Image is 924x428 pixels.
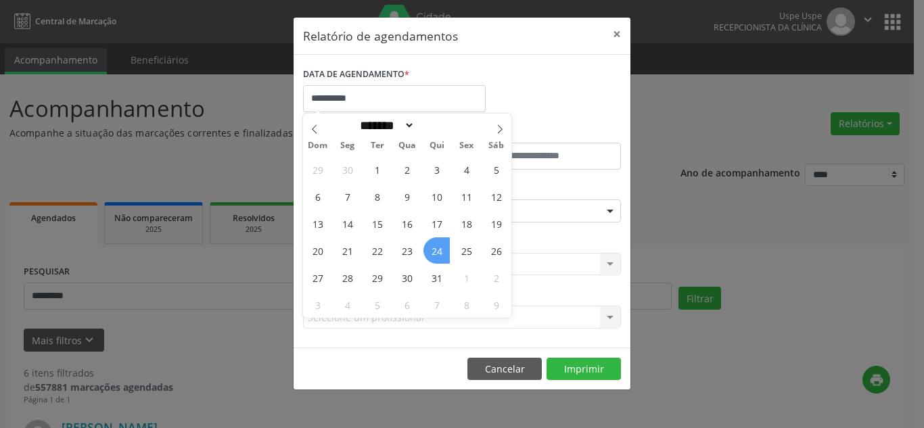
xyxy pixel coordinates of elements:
[415,118,459,133] input: Year
[394,291,420,318] span: Agosto 6, 2025
[453,237,480,264] span: Julho 25, 2025
[482,141,511,150] span: Sáb
[423,156,450,183] span: Julho 3, 2025
[304,237,331,264] span: Julho 20, 2025
[453,291,480,318] span: Agosto 8, 2025
[364,291,390,318] span: Agosto 5, 2025
[453,156,480,183] span: Julho 4, 2025
[394,183,420,210] span: Julho 9, 2025
[483,264,509,291] span: Agosto 2, 2025
[304,210,331,237] span: Julho 13, 2025
[304,291,331,318] span: Agosto 3, 2025
[483,291,509,318] span: Agosto 9, 2025
[364,156,390,183] span: Julho 1, 2025
[423,264,450,291] span: Julho 31, 2025
[394,264,420,291] span: Julho 30, 2025
[303,27,458,45] h5: Relatório de agendamentos
[423,291,450,318] span: Agosto 7, 2025
[355,118,415,133] select: Month
[334,237,361,264] span: Julho 21, 2025
[304,264,331,291] span: Julho 27, 2025
[394,237,420,264] span: Julho 23, 2025
[334,264,361,291] span: Julho 28, 2025
[334,210,361,237] span: Julho 14, 2025
[453,183,480,210] span: Julho 11, 2025
[303,141,333,150] span: Dom
[483,156,509,183] span: Julho 5, 2025
[467,358,542,381] button: Cancelar
[334,291,361,318] span: Agosto 4, 2025
[453,210,480,237] span: Julho 18, 2025
[334,156,361,183] span: Junho 30, 2025
[334,183,361,210] span: Julho 7, 2025
[483,210,509,237] span: Julho 19, 2025
[303,64,409,85] label: DATA DE AGENDAMENTO
[364,237,390,264] span: Julho 22, 2025
[364,183,390,210] span: Julho 8, 2025
[547,358,621,381] button: Imprimir
[364,210,390,237] span: Julho 15, 2025
[423,237,450,264] span: Julho 24, 2025
[392,141,422,150] span: Qua
[394,156,420,183] span: Julho 2, 2025
[453,264,480,291] span: Agosto 1, 2025
[394,210,420,237] span: Julho 16, 2025
[483,183,509,210] span: Julho 12, 2025
[304,156,331,183] span: Junho 29, 2025
[333,141,363,150] span: Seg
[364,264,390,291] span: Julho 29, 2025
[423,183,450,210] span: Julho 10, 2025
[422,141,452,150] span: Qui
[363,141,392,150] span: Ter
[603,18,630,51] button: Close
[483,237,509,264] span: Julho 26, 2025
[304,183,331,210] span: Julho 6, 2025
[465,122,621,143] label: ATÉ
[452,141,482,150] span: Sex
[423,210,450,237] span: Julho 17, 2025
